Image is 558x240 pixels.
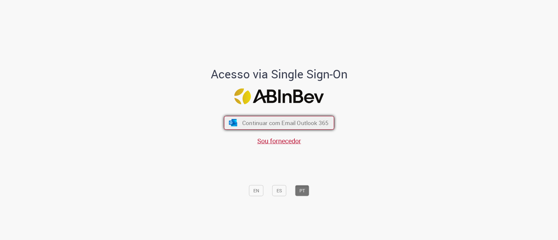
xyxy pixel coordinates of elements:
[188,68,370,81] h1: Acesso via Single Sign-On
[295,185,309,196] button: PT
[242,119,329,126] span: Continuar com Email Outlook 365
[234,88,324,104] img: Logo ABInBev
[249,185,263,196] button: EN
[228,119,238,126] img: ícone Azure/Microsoft 360
[272,185,286,196] button: ES
[224,116,334,130] button: ícone Azure/Microsoft 360 Continuar com Email Outlook 365
[257,136,301,145] a: Sou fornecedor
